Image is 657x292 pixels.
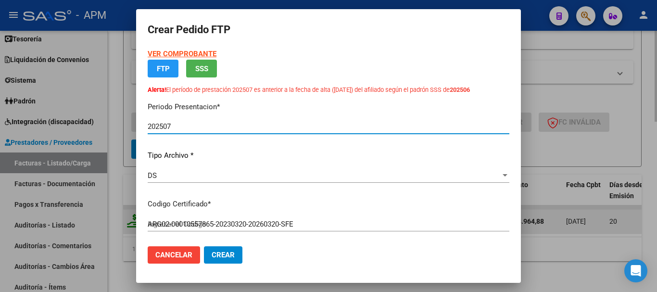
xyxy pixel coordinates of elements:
[212,251,235,259] span: Crear
[204,246,242,264] button: Crear
[450,86,470,93] strong: 202506
[186,60,217,77] button: SSS
[148,85,509,94] p: El período de prestación 202507 es anterior a la fecha de alta ([DATE]) del afiliado según el pad...
[148,60,178,77] button: FTP
[624,259,647,282] div: Open Intercom Messenger
[148,21,509,39] h2: Crear Pedido FTP
[148,150,509,161] p: Tipo Archivo *
[148,50,216,58] a: VER COMPROBANTE
[148,199,509,210] p: Codigo Certificado
[155,251,192,259] span: Cancelar
[148,86,166,93] strong: Alerta!
[148,246,200,264] button: Cancelar
[148,171,157,180] span: DS
[157,64,170,73] span: FTP
[195,64,208,73] span: SSS
[148,102,509,113] p: Periodo Presentacion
